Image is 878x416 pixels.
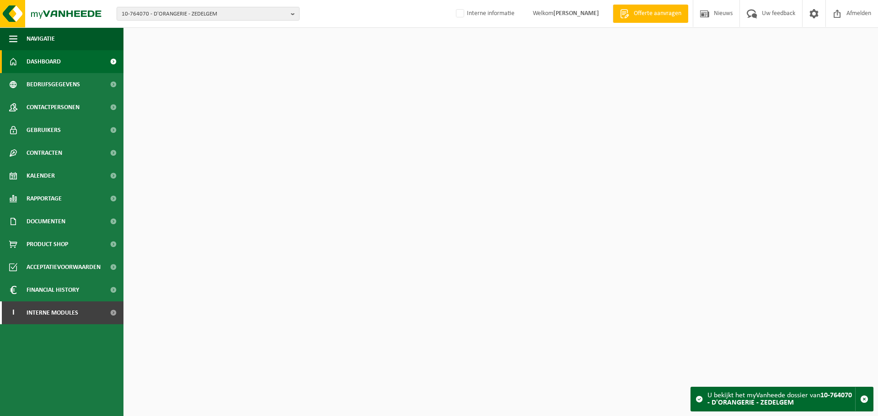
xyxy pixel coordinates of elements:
span: Bedrijfsgegevens [27,73,80,96]
span: Dashboard [27,50,61,73]
a: Offerte aanvragen [613,5,688,23]
span: Gebruikers [27,119,61,142]
span: Contactpersonen [27,96,80,119]
button: 10-764070 - D'ORANGERIE - ZEDELGEM [117,7,300,21]
span: Acceptatievoorwaarden [27,256,101,279]
span: I [9,301,17,324]
label: Interne informatie [454,7,514,21]
span: Product Shop [27,233,68,256]
strong: 10-764070 - D'ORANGERIE - ZEDELGEM [707,392,852,406]
span: Kalender [27,164,55,187]
span: Navigatie [27,27,55,50]
span: 10-764070 - D'ORANGERIE - ZEDELGEM [122,7,287,21]
span: Documenten [27,210,65,233]
span: Rapportage [27,187,62,210]
span: Contracten [27,142,62,164]
div: U bekijkt het myVanheede dossier van [707,387,855,411]
strong: [PERSON_NAME] [553,10,599,17]
span: Offerte aanvragen [632,9,684,18]
span: Financial History [27,279,79,301]
span: Interne modules [27,301,78,324]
